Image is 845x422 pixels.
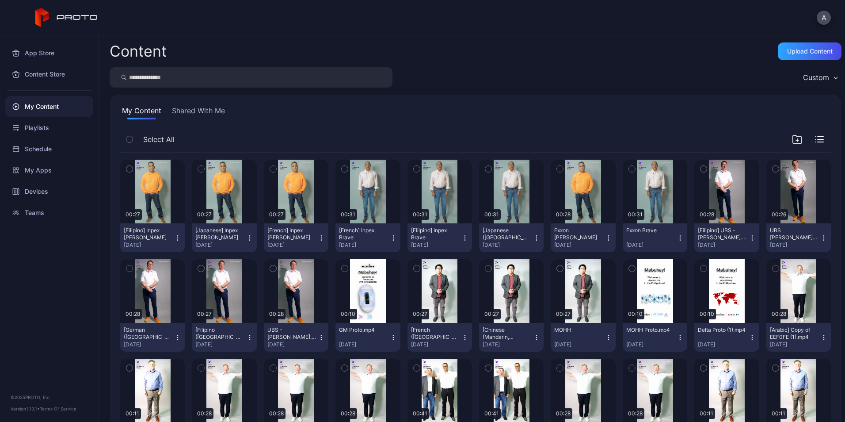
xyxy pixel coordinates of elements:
div: [Chinese (Mandarin, Simplified)] MOHH [483,326,531,341]
div: UBS Ryan v2.mp4 [770,227,818,241]
div: © 2025 PROTO, Inc. [11,394,88,401]
button: [Filipino ([GEOGRAPHIC_DATA])] UBS - [PERSON_NAME].mp4[DATE] [192,323,256,352]
div: [DATE] [267,341,318,348]
a: Teams [5,202,93,223]
button: [Filipino] Inpex [PERSON_NAME][DATE] [120,223,185,252]
button: Custom [799,67,841,88]
div: [DATE] [339,242,389,249]
div: Exxon Arnab [554,227,603,241]
div: Custom [803,73,829,82]
div: [DATE] [770,242,820,249]
div: [DATE] [554,242,605,249]
div: [DATE] [698,341,748,348]
div: MOHH [554,326,603,334]
button: [Filipino] UBS - [PERSON_NAME].mp4[DATE] [694,223,759,252]
button: [Chinese (Mandarin, Simplified)] MOHH[DATE] [479,323,544,352]
button: MOHH Proto.mp4[DATE] [623,323,687,352]
div: [Filipino (Philippines)] UBS - Ryan.mp4 [195,326,244,341]
button: UBS [PERSON_NAME] v2.mp4[DATE] [766,223,831,252]
div: [Filipino] UBS - Ryan.mp4 [698,227,746,241]
div: GM Proto.mp4 [339,326,388,334]
a: Schedule [5,138,93,160]
div: [DATE] [554,341,605,348]
div: [French (France)] MOHH [411,326,460,341]
button: GM Proto.mp4[DATE] [335,323,400,352]
div: Delta Proto (1).mp4 [698,326,746,334]
div: [DATE] [483,341,533,348]
button: Exxon [PERSON_NAME][DATE] [551,223,615,252]
div: [DATE] [195,341,246,348]
div: [German (Germany)] UBS - Ryan.mp4 [124,326,172,341]
button: Upload Content [778,42,841,60]
button: [Japanese] Inpex [PERSON_NAME][DATE] [192,223,256,252]
a: My Content [5,96,93,117]
button: [French] Inpex Brave[DATE] [335,223,400,252]
button: [Arabic] Copy of EEF0FE (1).mp4[DATE] [766,323,831,352]
div: [DATE] [124,341,174,348]
button: [French] Inpex [PERSON_NAME][DATE] [264,223,328,252]
div: Exxon Brave [626,227,675,234]
button: Delta Proto (1).mp4[DATE] [694,323,759,352]
button: Exxon Brave[DATE] [623,223,687,252]
button: Shared With Me [170,105,227,119]
div: Upload Content [787,48,833,55]
a: App Store [5,42,93,64]
div: [DATE] [339,341,389,348]
button: A [817,11,831,25]
a: Playlists [5,117,93,138]
div: [DATE] [698,242,748,249]
div: [DATE] [411,341,461,348]
span: Version 1.13.1 • [11,406,40,411]
div: [Japanese (Japan)] Inpex Brave [483,227,531,241]
div: [DATE] [267,242,318,249]
button: [Filipino] Inpex Brave[DATE] [407,223,472,252]
span: Select All [143,134,175,145]
div: [DATE] [626,341,677,348]
button: [French ([GEOGRAPHIC_DATA])] MOHH[DATE] [407,323,472,352]
div: Content [110,44,167,59]
div: [DATE] [483,242,533,249]
a: Devices [5,181,93,202]
div: [DATE] [770,341,820,348]
div: [French] Inpex Arnab [267,227,316,241]
button: UBS - [PERSON_NAME].mp4[DATE] [264,323,328,352]
a: Content Store [5,64,93,85]
div: MOHH Proto.mp4 [626,326,675,334]
a: My Apps [5,160,93,181]
div: [Arabic] Copy of EEF0FE (1).mp4 [770,326,818,341]
div: [DATE] [626,242,677,249]
button: My Content [120,105,163,119]
button: MOHH[DATE] [551,323,615,352]
div: [Japanese] Inpex Arnab [195,227,244,241]
div: [Filipino] Inpex Brave [411,227,460,241]
a: Terms Of Service [40,406,76,411]
div: [Filipino] Inpex Arnab [124,227,172,241]
button: [Japanese ([GEOGRAPHIC_DATA])] Inpex Brave[DATE] [479,223,544,252]
button: [German ([GEOGRAPHIC_DATA])] UBS - [PERSON_NAME].mp4[DATE] [120,323,185,352]
div: [DATE] [411,242,461,249]
div: UBS - Ryan.mp4 [267,326,316,341]
div: [French] Inpex Brave [339,227,388,241]
div: [DATE] [124,242,174,249]
div: [DATE] [195,242,246,249]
